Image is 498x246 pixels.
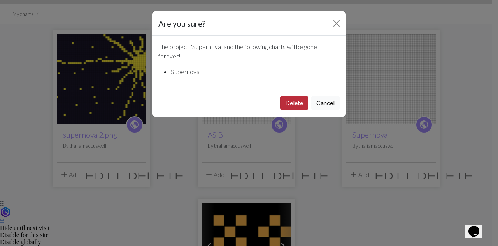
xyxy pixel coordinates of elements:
[158,18,205,29] h5: Are you sure?
[171,67,340,76] li: Supernova
[330,17,343,30] button: Close
[311,96,340,110] button: Cancel
[465,215,490,238] iframe: chat widget
[280,96,308,110] button: Delete
[158,42,340,61] p: The project " Supernova " and the following charts will be gone forever!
